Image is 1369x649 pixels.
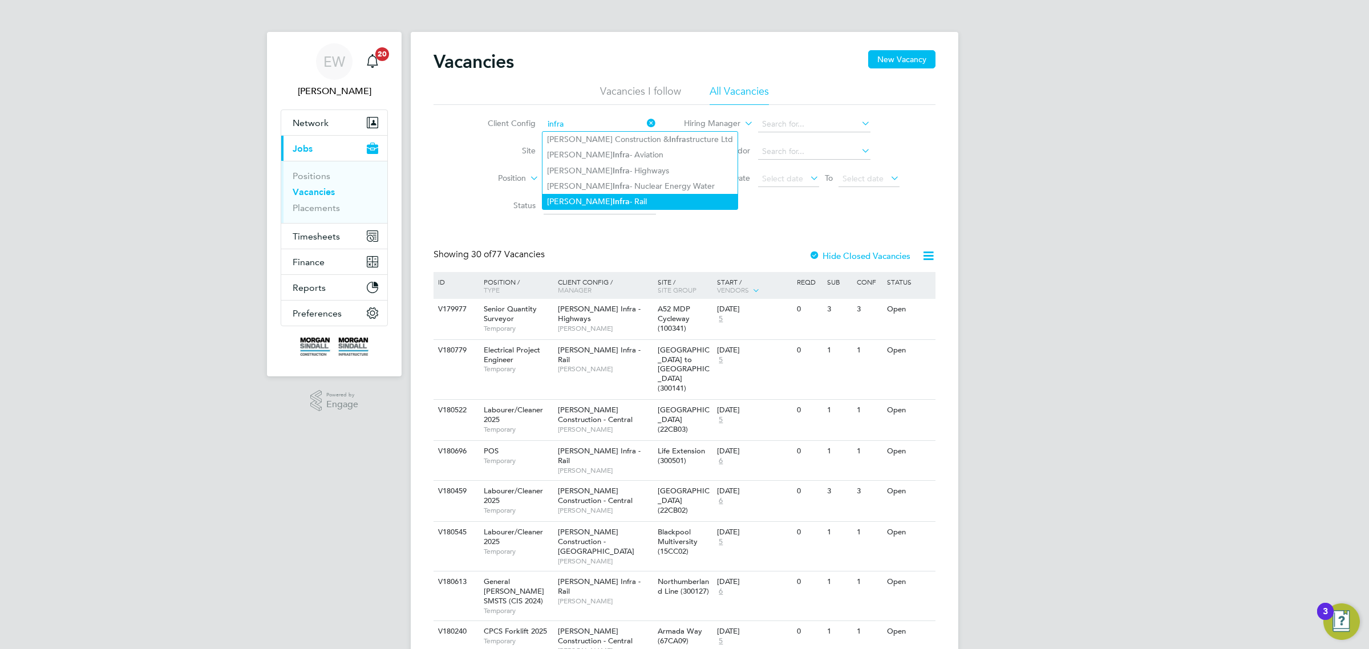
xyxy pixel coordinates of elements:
[558,486,633,505] span: [PERSON_NAME] Construction - Central
[471,249,545,260] span: 77 Vacancies
[435,571,475,593] div: V180613
[884,272,934,291] div: Status
[717,305,791,314] div: [DATE]
[613,150,630,160] b: Infra
[435,621,475,642] div: V180240
[794,299,824,320] div: 0
[484,405,543,424] span: Labourer/Cleaner 2025
[484,285,500,294] span: Type
[714,272,794,301] div: Start /
[762,173,803,184] span: Select date
[460,173,526,184] label: Position
[658,527,698,556] span: Blackpool Multiversity (15CC02)
[794,441,824,462] div: 0
[794,481,824,502] div: 0
[600,84,681,105] li: Vacancies I follow
[542,194,738,209] li: [PERSON_NAME] - Rail
[558,597,652,606] span: [PERSON_NAME]
[854,441,884,462] div: 1
[1323,603,1360,640] button: Open Resource Center, 3 new notifications
[281,275,387,300] button: Reports
[484,547,552,556] span: Temporary
[821,171,836,185] span: To
[794,400,824,421] div: 0
[484,304,537,323] span: Senior Quantity Surveyor
[558,446,641,465] span: [PERSON_NAME] Infra - Rail
[558,345,641,364] span: [PERSON_NAME] Infra - Rail
[717,496,724,506] span: 6
[293,143,313,154] span: Jobs
[658,304,690,333] span: A52 MDP Cycleway (100341)
[435,441,475,462] div: V180696
[558,425,652,434] span: [PERSON_NAME]
[717,415,724,425] span: 5
[884,340,934,361] div: Open
[809,250,910,261] label: Hide Closed Vacancies
[300,338,368,356] img: morgansindall-logo-retina.png
[884,299,934,320] div: Open
[293,308,342,319] span: Preferences
[281,110,387,135] button: Network
[558,285,592,294] span: Manager
[854,621,884,642] div: 1
[658,285,696,294] span: Site Group
[794,272,824,291] div: Reqd
[655,272,715,299] div: Site /
[558,364,652,374] span: [PERSON_NAME]
[542,179,738,194] li: [PERSON_NAME] - Nuclear Energy Water
[854,400,884,421] div: 1
[435,481,475,502] div: V180459
[281,136,387,161] button: Jobs
[375,47,389,61] span: 20
[293,231,340,242] span: Timesheets
[717,537,724,547] span: 5
[435,522,475,543] div: V180545
[794,522,824,543] div: 0
[470,118,536,128] label: Client Config
[717,346,791,355] div: [DATE]
[326,400,358,409] span: Engage
[555,272,655,299] div: Client Config /
[484,446,499,456] span: POS
[435,299,475,320] div: V179977
[824,522,854,543] div: 1
[613,166,630,176] b: Infra
[435,400,475,421] div: V180522
[669,135,686,144] b: Infra
[658,446,705,465] span: Life Extension (300501)
[544,116,656,132] input: Search for...
[281,338,388,356] a: Go to home page
[435,340,475,361] div: V180779
[758,144,870,160] input: Search for...
[558,304,641,323] span: [PERSON_NAME] Infra - Highways
[542,147,738,163] li: [PERSON_NAME] - Aviation
[267,32,402,376] nav: Main navigation
[361,43,384,80] a: 20
[717,636,724,646] span: 5
[824,272,854,291] div: Sub
[658,577,709,596] span: Northumberland Line (300127)
[293,257,325,267] span: Finance
[281,249,387,274] button: Finance
[484,506,552,515] span: Temporary
[868,50,935,68] button: New Vacancy
[326,390,358,400] span: Powered by
[824,441,854,462] div: 1
[471,249,492,260] span: 30 of
[658,345,710,394] span: [GEOGRAPHIC_DATA] to [GEOGRAPHIC_DATA] (300141)
[884,481,934,502] div: Open
[717,447,791,456] div: [DATE]
[434,249,547,261] div: Showing
[281,43,388,98] a: EW[PERSON_NAME]
[613,181,630,191] b: Infra
[824,571,854,593] div: 1
[854,522,884,543] div: 1
[824,400,854,421] div: 1
[717,627,791,636] div: [DATE]
[824,340,854,361] div: 1
[558,557,652,566] span: [PERSON_NAME]
[484,456,552,465] span: Temporary
[542,132,738,147] li: [PERSON_NAME] Construction & structure Ltd
[854,299,884,320] div: 3
[281,224,387,249] button: Timesheets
